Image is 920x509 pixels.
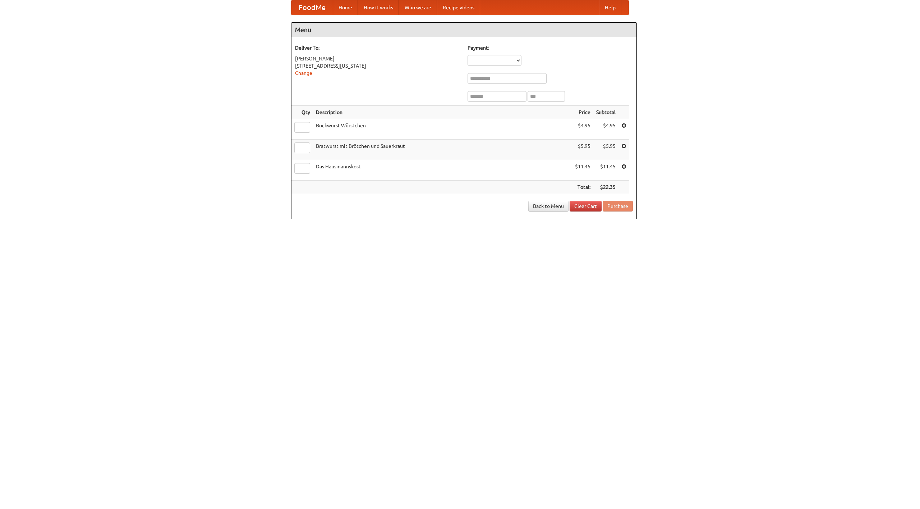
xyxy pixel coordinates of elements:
[295,44,460,51] h5: Deliver To:
[333,0,358,15] a: Home
[313,140,572,160] td: Bratwurst mit Brötchen und Sauerkraut
[572,106,593,119] th: Price
[593,119,618,140] td: $4.95
[399,0,437,15] a: Who we are
[572,140,593,160] td: $5.95
[295,70,312,76] a: Change
[593,106,618,119] th: Subtotal
[313,119,572,140] td: Bockwurst Würstchen
[572,119,593,140] td: $4.95
[603,201,633,212] button: Purchase
[570,201,602,212] a: Clear Cart
[572,181,593,194] th: Total:
[295,55,460,62] div: [PERSON_NAME]
[468,44,633,51] h5: Payment:
[313,106,572,119] th: Description
[313,160,572,181] td: Das Hausmannskost
[295,62,460,69] div: [STREET_ADDRESS][US_STATE]
[593,181,618,194] th: $22.35
[528,201,569,212] a: Back to Menu
[572,160,593,181] td: $11.45
[599,0,621,15] a: Help
[593,160,618,181] td: $11.45
[358,0,399,15] a: How it works
[593,140,618,160] td: $5.95
[291,23,636,37] h4: Menu
[291,0,333,15] a: FoodMe
[291,106,313,119] th: Qty
[437,0,480,15] a: Recipe videos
